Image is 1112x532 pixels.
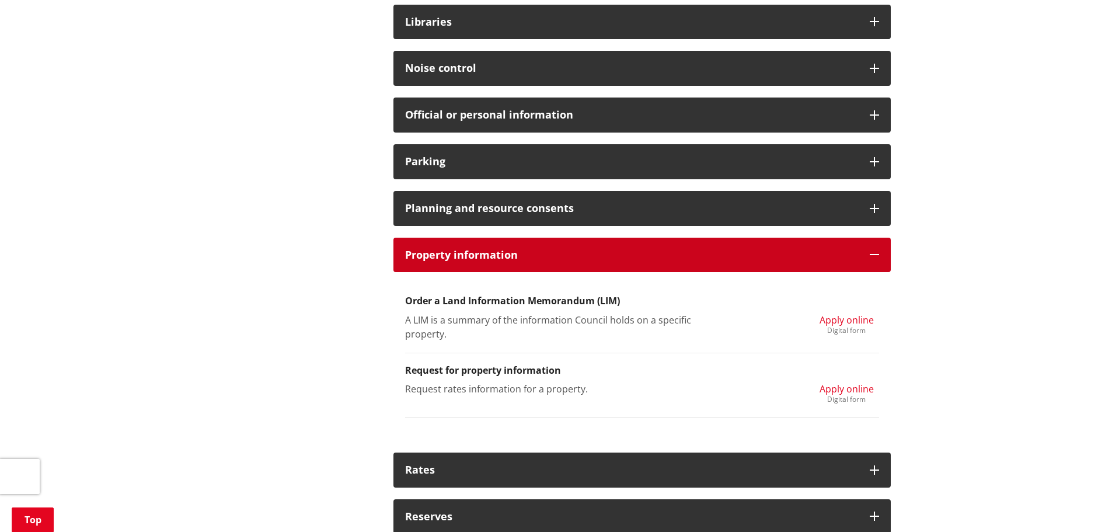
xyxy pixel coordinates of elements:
[820,313,874,334] a: Apply online Digital form
[405,365,879,376] h3: Request for property information
[405,203,858,214] h3: Planning and resource consents
[820,382,874,403] a: Apply online Digital form
[405,382,715,396] p: Request rates information for a property.
[12,507,54,532] a: Top
[405,109,858,121] h3: Official or personal information
[405,511,858,523] h3: Reserves
[405,16,858,28] h3: Libraries
[405,295,879,307] h3: Order a Land Information Memorandum (LIM)
[820,314,874,326] span: Apply online
[820,383,874,395] span: Apply online
[820,327,874,334] div: Digital form
[820,396,874,403] div: Digital form
[405,249,858,261] h3: Property information
[405,156,858,168] h3: Parking
[405,464,858,476] h3: Rates
[1058,483,1100,525] iframe: Messenger Launcher
[405,62,858,74] h3: Noise control
[405,313,715,341] p: A LIM is a summary of the information Council holds on a specific property.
